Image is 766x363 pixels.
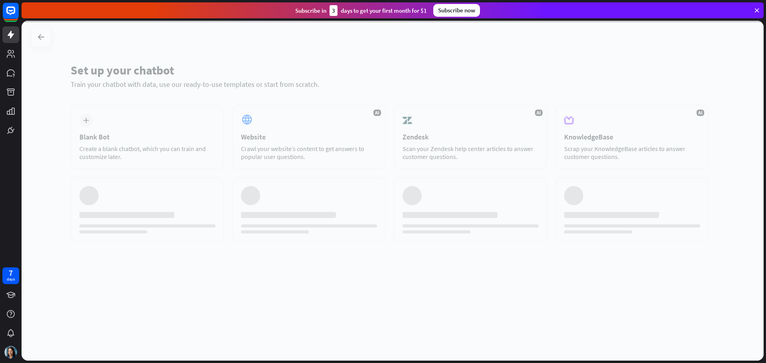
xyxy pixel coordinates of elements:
[295,5,427,16] div: Subscribe in days to get your first month for $1
[7,277,15,282] div: days
[433,4,480,17] div: Subscribe now
[2,267,19,284] a: 7 days
[330,5,338,16] div: 3
[9,269,13,277] div: 7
